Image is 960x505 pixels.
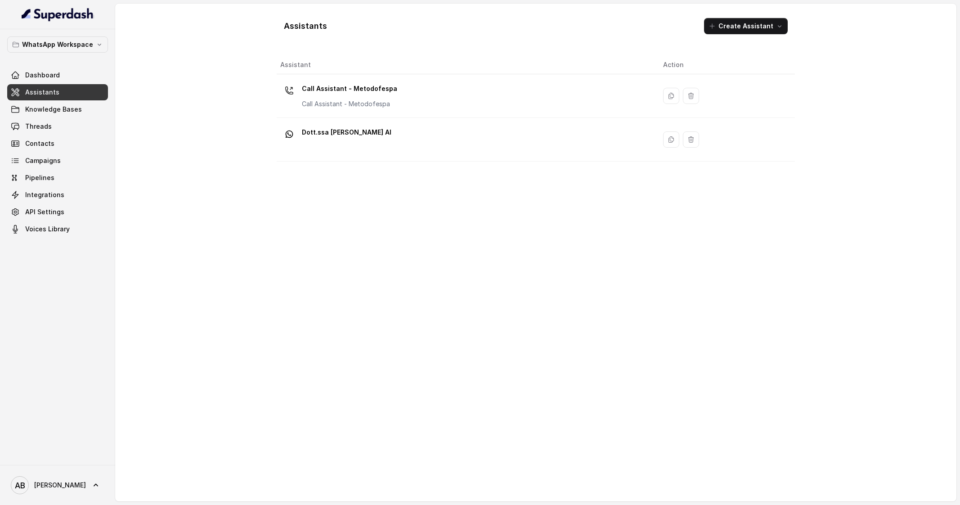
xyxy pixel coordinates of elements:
[25,225,70,234] span: Voices Library
[25,139,54,148] span: Contacts
[7,36,108,53] button: WhatsApp Workspace
[656,56,795,74] th: Action
[25,173,54,182] span: Pipelines
[25,88,59,97] span: Assistants
[302,125,391,140] p: Dott.ssa [PERSON_NAME] AI
[22,39,93,50] p: WhatsApp Workspace
[34,481,86,490] span: [PERSON_NAME]
[7,221,108,237] a: Voices Library
[284,19,327,33] h1: Assistants
[704,18,788,34] button: Create Assistant
[25,207,64,216] span: API Settings
[25,71,60,80] span: Dashboard
[7,473,108,498] a: [PERSON_NAME]
[277,56,656,74] th: Assistant
[7,204,108,220] a: API Settings
[7,118,108,135] a: Threads
[7,135,108,152] a: Contacts
[7,187,108,203] a: Integrations
[7,84,108,100] a: Assistants
[22,7,94,22] img: light.svg
[15,481,25,490] text: AB
[25,122,52,131] span: Threads
[7,67,108,83] a: Dashboard
[302,99,397,108] p: Call Assistant - Metodofespa
[7,101,108,117] a: Knowledge Bases
[25,105,82,114] span: Knowledge Bases
[25,190,64,199] span: Integrations
[7,170,108,186] a: Pipelines
[7,153,108,169] a: Campaigns
[25,156,61,165] span: Campaigns
[302,81,397,96] p: Call Assistant - Metodofespa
